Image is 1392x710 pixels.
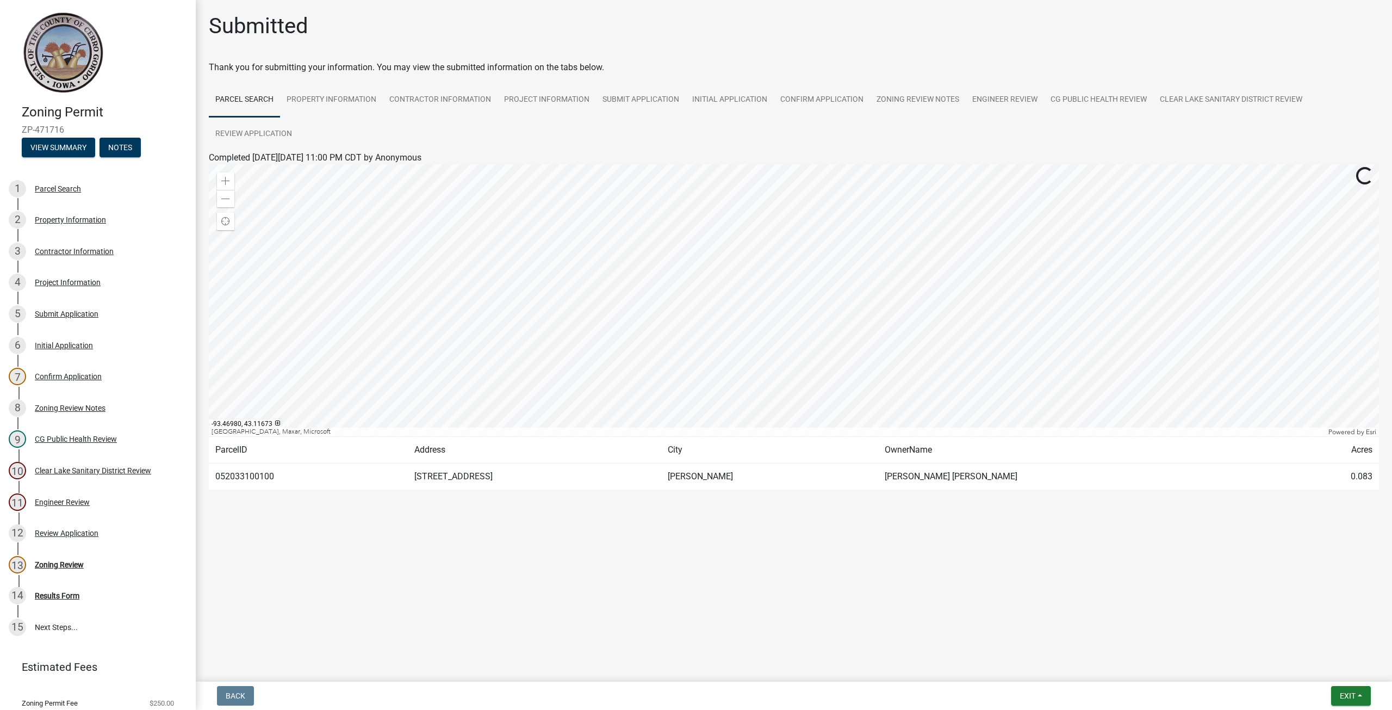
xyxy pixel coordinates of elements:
a: Contractor Information [383,83,498,118]
span: Exit [1340,692,1356,700]
div: 5 [9,305,26,323]
div: Submit Application [35,310,98,318]
span: Back [226,692,245,700]
a: Engineer Review [966,83,1044,118]
a: Clear Lake Sanitary District Review [1153,83,1309,118]
td: City [661,437,878,464]
a: Review Application [209,117,299,152]
div: Engineer Review [35,498,90,506]
td: ParcelID [209,437,408,464]
a: CG Public Health Review [1044,83,1153,118]
div: Project Information [35,279,101,286]
div: 6 [9,337,26,354]
div: 10 [9,462,26,479]
a: Zoning Review Notes [870,83,966,118]
div: Confirm Application [35,373,102,380]
td: [PERSON_NAME] [661,464,878,490]
button: Back [217,686,254,706]
div: Parcel Search [35,185,81,193]
div: 12 [9,524,26,542]
div: Zoom out [217,190,234,207]
div: Zoning Review [35,561,84,569]
button: View Summary [22,138,95,157]
img: Cerro Gordo County, Iowa [22,11,104,93]
div: 11 [9,493,26,511]
div: Zoom in [217,172,234,190]
a: Submit Application [596,83,686,118]
h1: Submitted [209,13,308,39]
div: CG Public Health Review [35,435,117,443]
td: 052033100100 [209,464,408,490]
td: [PERSON_NAME] [PERSON_NAME] [878,464,1282,490]
div: Clear Lake Sanitary District Review [35,467,151,474]
td: [STREET_ADDRESS] [408,464,661,490]
td: Acres [1282,437,1379,464]
div: Review Application [35,529,98,537]
a: Esri [1366,428,1376,436]
button: Exit [1331,686,1371,706]
div: Find my location [217,213,234,230]
div: 15 [9,619,26,636]
span: Zoning Permit Fee [22,700,78,707]
div: Results Form [35,592,79,600]
h4: Zoning Permit [22,104,187,120]
span: Completed [DATE][DATE] 11:00 PM CDT by Anonymous [209,152,421,163]
div: Zoning Review Notes [35,404,105,412]
td: OwnerName [878,437,1282,464]
div: 3 [9,243,26,260]
div: 7 [9,368,26,385]
td: Address [408,437,661,464]
wm-modal-confirm: Summary [22,144,95,152]
div: 14 [9,587,26,604]
div: Contractor Information [35,248,114,255]
div: 8 [9,399,26,417]
div: 1 [9,180,26,197]
button: Notes [100,138,141,157]
a: Parcel Search [209,83,280,118]
div: 2 [9,211,26,229]
div: Initial Application [35,342,93,349]
div: Powered by [1326,428,1379,436]
a: Initial Application [686,83,774,118]
a: Estimated Fees [9,656,178,678]
td: 0.083 [1282,464,1379,490]
span: $250.00 [150,700,174,707]
div: [GEOGRAPHIC_DATA], Maxar, Microsoft [209,428,1326,436]
span: ZP-471716 [22,125,174,135]
div: 9 [9,430,26,448]
a: Property Information [280,83,383,118]
div: 4 [9,274,26,291]
a: Project Information [498,83,596,118]
wm-modal-confirm: Notes [100,144,141,152]
div: Property Information [35,216,106,224]
a: Confirm Application [774,83,870,118]
div: Thank you for submitting your information. You may view the submitted information on the tabs below. [209,61,1379,74]
div: 13 [9,556,26,573]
